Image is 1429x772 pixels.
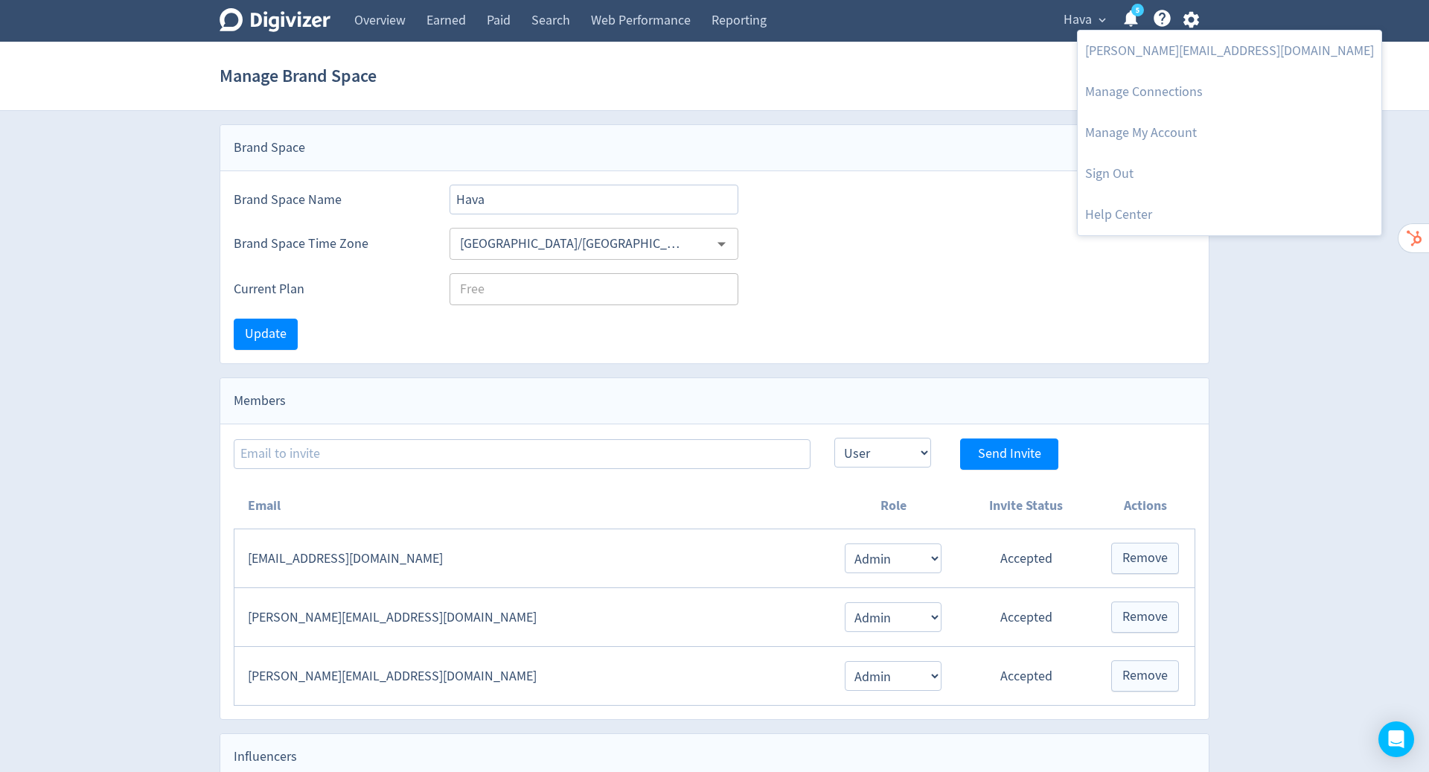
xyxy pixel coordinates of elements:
div: Open Intercom Messenger [1378,721,1414,757]
a: Manage My Account [1078,112,1381,153]
a: [PERSON_NAME][EMAIL_ADDRESS][DOMAIN_NAME] [1078,31,1381,71]
a: Log out [1078,153,1381,194]
a: Help Center [1078,194,1381,235]
a: Manage Connections [1078,71,1381,112]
